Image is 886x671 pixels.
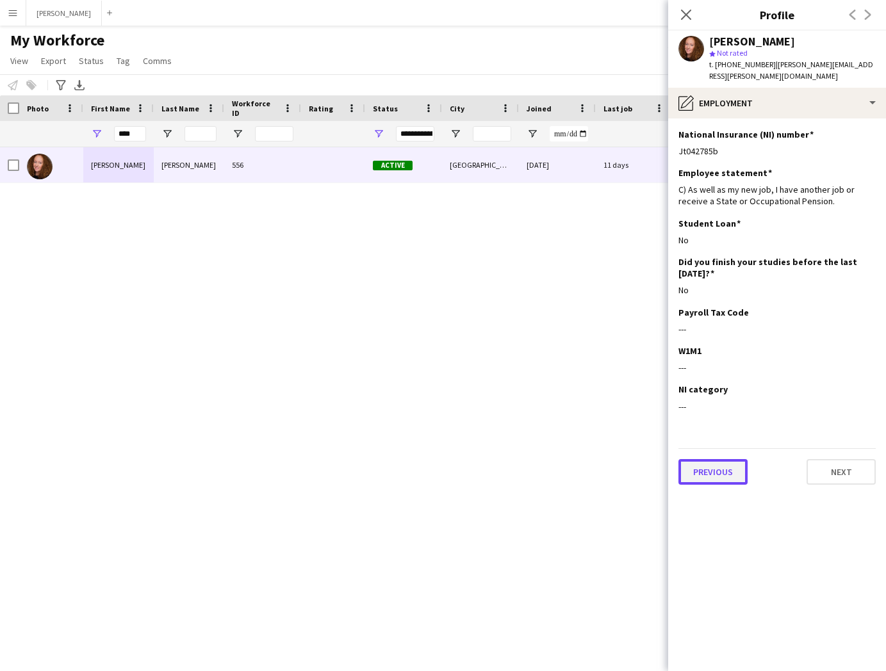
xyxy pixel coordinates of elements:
[27,154,53,179] img: Leah Wright
[550,126,588,141] input: Joined Filter Input
[678,129,814,140] h3: National Insurance (NI) number
[74,53,109,69] a: Status
[373,104,398,113] span: Status
[138,53,177,69] a: Comms
[709,60,873,81] span: | [PERSON_NAME][EMAIL_ADDRESS][PERSON_NAME][DOMAIN_NAME]
[678,307,749,318] h3: Payroll Tax Code
[450,128,461,140] button: Open Filter Menu
[473,126,511,141] input: City Filter Input
[5,53,33,69] a: View
[79,55,104,67] span: Status
[442,147,519,182] div: [GEOGRAPHIC_DATA]
[678,256,865,279] h3: Did you finish your studies before the last [DATE]?
[161,104,199,113] span: Last Name
[36,53,71,69] a: Export
[255,126,293,141] input: Workforce ID Filter Input
[232,128,243,140] button: Open Filter Menu
[678,459,748,485] button: Previous
[678,234,876,246] div: No
[678,284,876,296] div: No
[83,147,154,182] div: [PERSON_NAME]
[678,323,876,335] div: ---
[161,128,173,140] button: Open Filter Menu
[678,145,876,157] div: Jt042785b
[450,104,464,113] span: City
[709,60,776,69] span: t. [PHONE_NUMBER]
[91,104,130,113] span: First Name
[373,161,413,170] span: Active
[668,6,886,23] h3: Profile
[717,48,748,58] span: Not rated
[185,126,217,141] input: Last Name Filter Input
[807,459,876,485] button: Next
[678,401,876,412] div: ---
[309,104,333,113] span: Rating
[709,36,795,47] div: [PERSON_NAME]
[224,147,301,182] div: 556
[27,104,49,113] span: Photo
[53,77,69,93] app-action-btn: Advanced filters
[26,1,102,26] button: [PERSON_NAME]
[678,362,876,373] div: ---
[373,128,384,140] button: Open Filter Menu
[603,104,632,113] span: Last job
[527,128,538,140] button: Open Filter Menu
[41,55,66,67] span: Export
[114,126,146,141] input: First Name Filter Input
[10,31,104,50] span: My Workforce
[678,184,876,207] div: C) As well as my new job, I have another job or receive a State or Occupational Pension.
[117,55,130,67] span: Tag
[143,55,172,67] span: Comms
[232,99,278,118] span: Workforce ID
[678,384,728,395] h3: NI category
[72,77,87,93] app-action-btn: Export XLSX
[596,147,673,182] div: 11 days
[527,104,552,113] span: Joined
[678,345,701,357] h3: W1M1
[10,55,28,67] span: View
[111,53,135,69] a: Tag
[678,167,772,179] h3: Employee statement
[668,88,886,118] div: Employment
[519,147,596,182] div: [DATE]
[678,218,741,229] h3: Student Loan
[154,147,224,182] div: [PERSON_NAME]
[91,128,103,140] button: Open Filter Menu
